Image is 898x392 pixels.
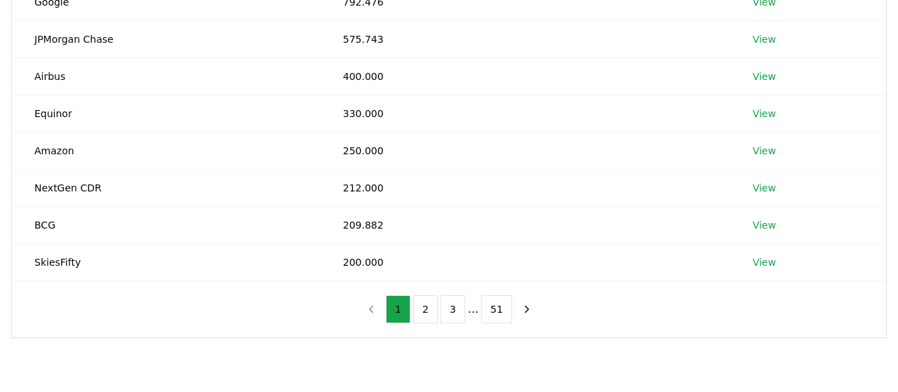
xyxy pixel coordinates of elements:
li: ... [468,301,478,318]
button: 2 [413,295,438,323]
button: next page [515,295,539,323]
button: 3 [441,295,465,323]
td: 209.882 [321,206,730,243]
a: View [753,255,776,269]
td: Amazon [12,132,321,169]
a: View [753,32,776,46]
td: Equinor [12,95,321,132]
td: NextGen CDR [12,169,321,206]
td: SkiesFifty [12,243,321,281]
button: 1 [386,295,410,323]
a: View [753,69,776,83]
td: 250.000 [321,132,730,169]
td: 212.000 [321,169,730,206]
a: View [753,144,776,158]
td: 330.000 [321,95,730,132]
td: 200.000 [321,243,730,281]
td: 575.743 [321,20,730,58]
td: BCG [12,206,321,243]
button: 51 [481,295,512,323]
a: View [753,181,776,195]
td: JPMorgan Chase [12,20,321,58]
a: View [753,218,776,232]
td: Airbus [12,58,321,95]
a: View [753,107,776,121]
td: 400.000 [321,58,730,95]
